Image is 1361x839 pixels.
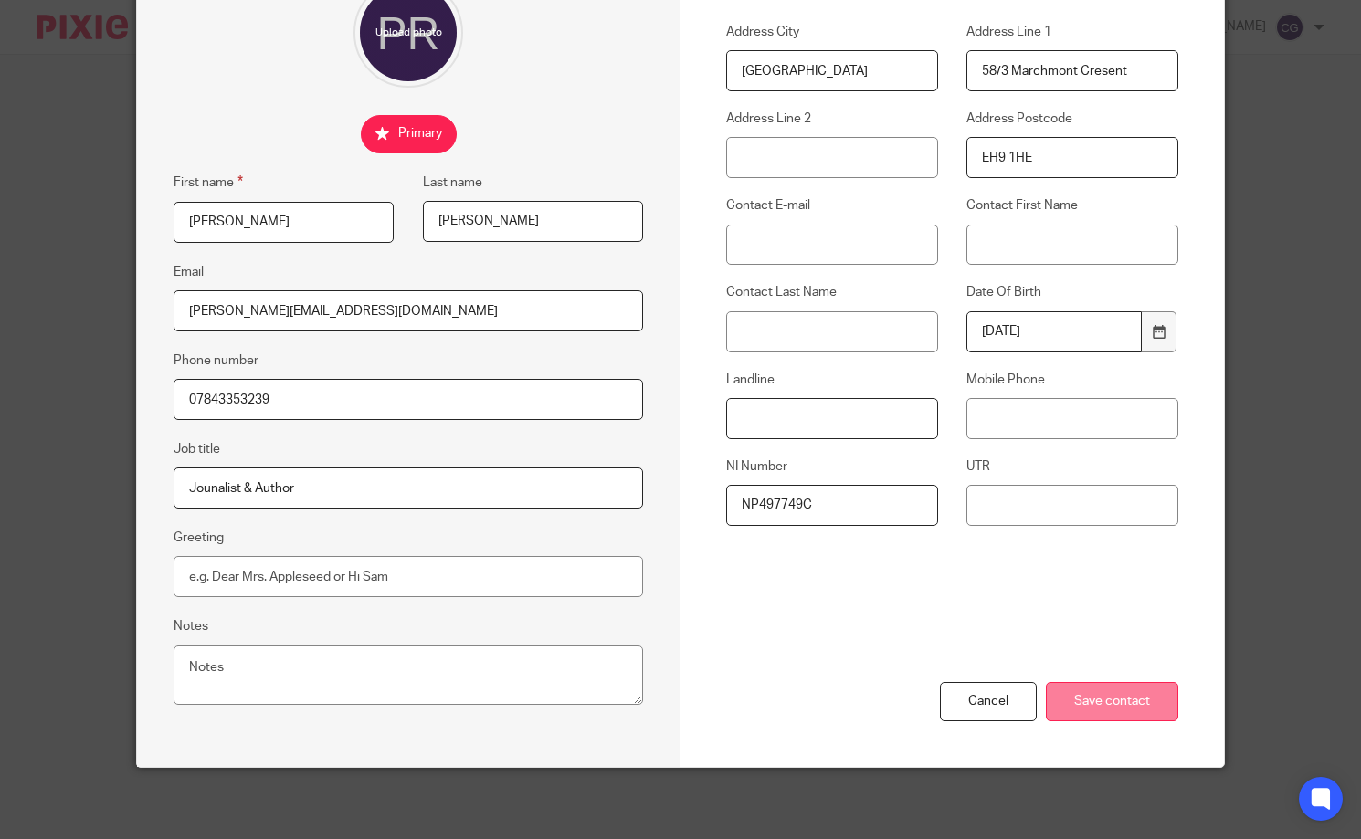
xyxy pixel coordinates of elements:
label: Contact Last Name [726,283,938,301]
label: NI Number [726,457,938,476]
label: Contact First Name [966,196,1178,215]
label: Mobile Phone [966,371,1178,389]
label: Address Line 2 [726,110,938,128]
label: First name [174,172,243,193]
input: e.g. Dear Mrs. Appleseed or Hi Sam [174,556,643,597]
label: Date Of Birth [966,283,1178,301]
input: Save contact [1046,682,1178,721]
label: Email [174,263,204,281]
label: Address Line 1 [966,23,1178,41]
label: Landline [726,371,938,389]
div: Cancel [940,682,1037,721]
label: Address City [726,23,938,41]
label: Greeting [174,529,224,547]
label: UTR [966,457,1178,476]
label: Address Postcode [966,110,1178,128]
label: Phone number [174,351,258,370]
label: Notes [174,617,208,635]
label: Job title [174,440,220,458]
label: Contact E-mail [726,196,938,215]
input: YYYY-MM-DD [966,311,1142,352]
label: Last name [423,173,482,192]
